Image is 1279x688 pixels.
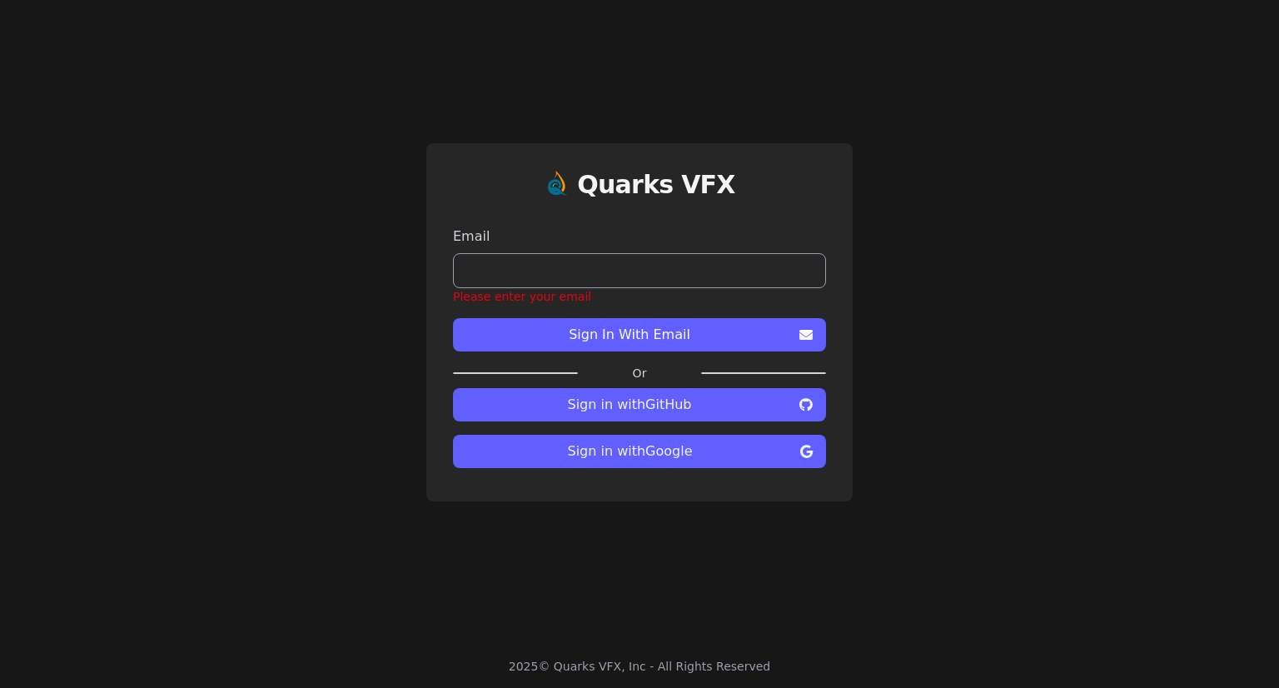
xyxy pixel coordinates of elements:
[466,441,794,461] span: Sign in with Google
[453,388,826,421] button: Sign in withGitHub
[453,435,826,468] button: Sign in withGoogle
[453,318,826,351] button: Sign In With Email
[577,170,735,213] a: Quarks VFX
[466,395,793,415] span: Sign in with GitHub
[453,288,826,305] div: Please enter your email
[509,658,771,675] div: 2025 © Quarks VFX, Inc - All Rights Reserved
[453,227,826,247] label: Email
[578,365,701,381] label: Or
[577,170,735,200] h1: Quarks VFX
[466,325,793,345] span: Sign In With Email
